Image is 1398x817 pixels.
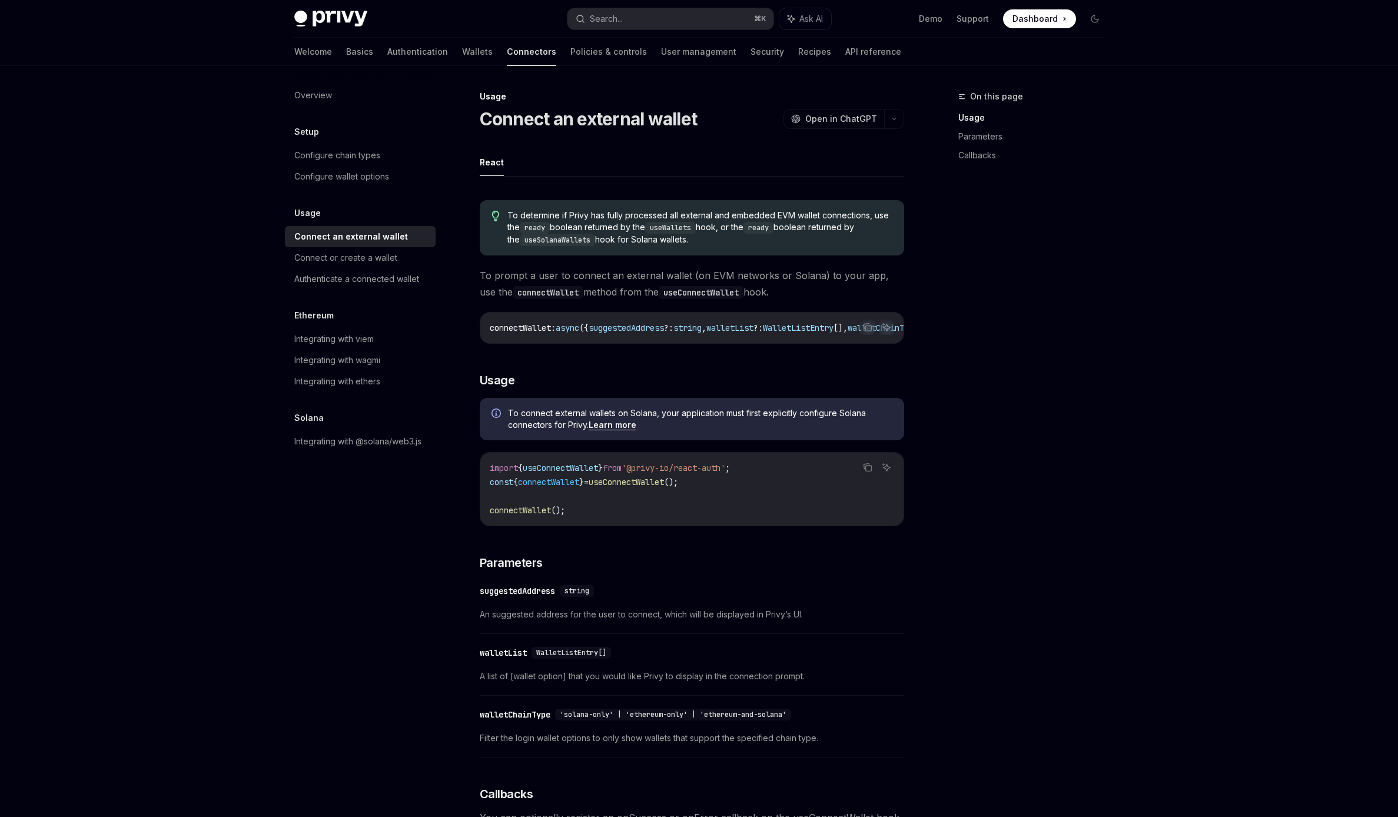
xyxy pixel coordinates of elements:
code: ready [520,222,550,234]
div: Configure chain types [294,148,380,162]
span: { [518,463,523,473]
code: useWallets [645,222,696,234]
span: = [584,477,589,487]
span: } [579,477,584,487]
code: connectWallet [513,286,583,299]
div: Usage [480,91,904,102]
a: Connectors [507,38,556,66]
span: useConnectWallet [523,463,598,473]
span: (); [551,505,565,516]
span: connectWallet [490,323,551,333]
h5: Setup [294,125,319,139]
code: useConnectWallet [659,286,743,299]
span: On this page [970,89,1023,104]
span: ?: [753,323,763,333]
a: Connect an external wallet [285,226,436,247]
span: connectWallet [490,505,551,516]
a: Configure wallet options [285,166,436,187]
a: Usage [958,108,1114,127]
span: const [490,477,513,487]
button: Copy the contents from the code block [860,320,875,335]
img: dark logo [294,11,367,27]
a: Integrating with @solana/web3.js [285,431,436,452]
span: useConnectWallet [589,477,664,487]
h5: Usage [294,206,321,220]
div: Integrating with viem [294,332,374,346]
h5: Ethereum [294,308,334,323]
a: Demo [919,13,942,25]
span: Filter the login wallet options to only show wallets that support the specified chain type. [480,731,904,745]
span: connectWallet [518,477,579,487]
div: Authenticate a connected wallet [294,272,419,286]
span: A list of [wallet option] that you would like Privy to display in the connection prompt. [480,669,904,683]
a: Basics [346,38,373,66]
span: Parameters [480,554,543,571]
span: (); [664,477,678,487]
button: Open in ChatGPT [783,109,884,129]
div: Connect or create a wallet [294,251,397,265]
a: Integrating with viem [285,328,436,350]
span: To determine if Privy has fully processed all external and embedded EVM wallet connections, use t... [507,210,892,246]
button: Search...⌘K [567,8,773,29]
span: suggestedAddress [589,323,664,333]
span: 'solana-only' | 'ethereum-only' | 'ethereum-and-solana' [560,710,786,719]
span: WalletListEntry[] [536,648,606,657]
span: Callbacks [480,786,533,802]
a: Overview [285,85,436,106]
a: Support [957,13,989,25]
span: Ask AI [799,13,823,25]
a: Integrating with ethers [285,371,436,392]
span: Usage [480,372,515,388]
span: walletList [706,323,753,333]
span: string [673,323,702,333]
button: Toggle dark mode [1085,9,1104,28]
h1: Connect an external wallet [480,108,698,129]
span: Dashboard [1012,13,1058,25]
span: [], [834,323,848,333]
div: walletChainType [480,709,550,720]
div: Connect an external wallet [294,230,408,244]
a: Integrating with wagmi [285,350,436,371]
svg: Info [492,408,503,420]
span: , [702,323,706,333]
a: Welcome [294,38,332,66]
span: To prompt a user to connect an external wallet (on EVM networks or Solana) to your app, use the m... [480,267,904,300]
svg: Tip [492,211,500,221]
div: Configure wallet options [294,170,389,184]
code: useSolanaWallets [520,234,595,246]
h5: Solana [294,411,324,425]
button: Ask AI [879,460,894,475]
span: import [490,463,518,473]
a: Callbacks [958,146,1114,165]
a: Authentication [387,38,448,66]
code: ready [743,222,773,234]
button: Copy the contents from the code block [860,460,875,475]
a: Security [751,38,784,66]
span: ⌘ K [754,14,766,24]
a: Dashboard [1003,9,1076,28]
span: ({ [579,323,589,333]
div: Overview [294,88,332,102]
span: Open in ChatGPT [805,113,877,125]
a: Configure chain types [285,145,436,166]
span: } [598,463,603,473]
span: '@privy-io/react-auth' [622,463,725,473]
a: API reference [845,38,901,66]
a: Authenticate a connected wallet [285,268,436,290]
a: Wallets [462,38,493,66]
span: To connect external wallets on Solana, your application must first explicitly configure Solana co... [508,407,892,431]
a: Parameters [958,127,1114,146]
a: Policies & controls [570,38,647,66]
div: walletList [480,647,527,659]
span: ; [725,463,730,473]
a: Connect or create a wallet [285,247,436,268]
span: async [556,323,579,333]
a: Learn more [589,420,636,430]
div: Integrating with ethers [294,374,380,388]
button: Ask AI [879,320,894,335]
span: { [513,477,518,487]
span: An suggested address for the user to connect, which will be displayed in Privy’s UI. [480,607,904,622]
span: WalletListEntry [763,323,834,333]
div: Integrating with @solana/web3.js [294,434,421,449]
span: ?: [664,323,673,333]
